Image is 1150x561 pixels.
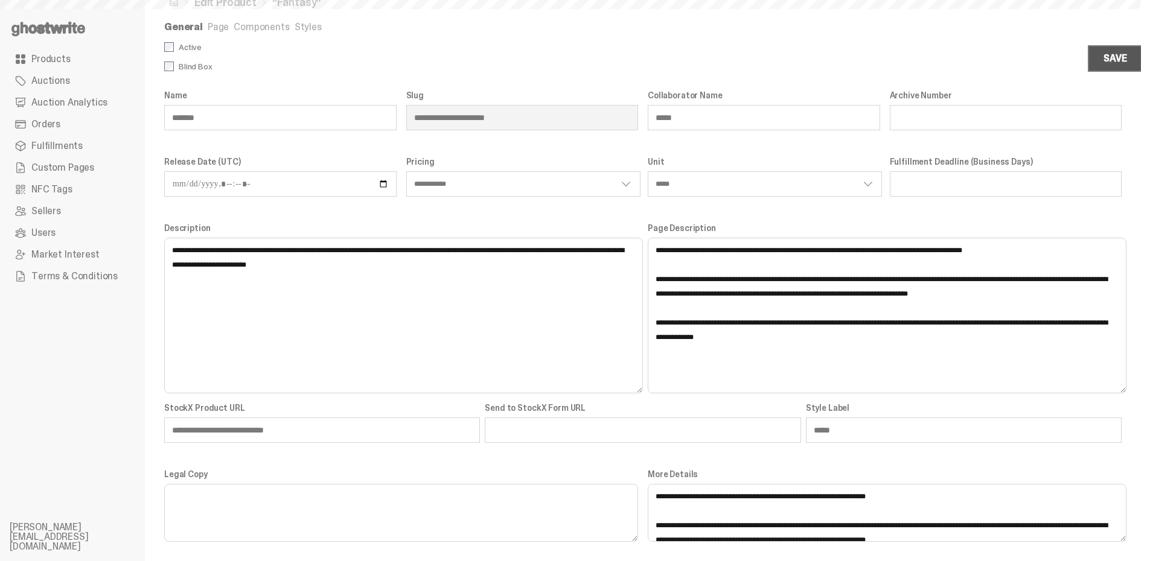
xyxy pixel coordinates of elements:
[648,90,880,100] label: Collaborator Name
[10,48,135,70] a: Products
[890,90,1122,100] label: Archive Number
[890,157,1122,166] label: Fulfillment Deadline (Business Days)
[164,469,638,479] label: Legal Copy
[10,244,135,265] a: Market Interest
[10,200,135,222] a: Sellers
[295,21,322,33] a: Styles
[164,403,480,413] label: StockX Product URL
[10,92,135,113] a: Auction Analytics
[164,21,203,33] a: General
[31,163,94,173] span: Custom Pages
[164,223,638,233] label: Description
[164,90,397,100] label: Name
[208,21,229,33] a: Page
[10,265,135,287] a: Terms & Conditions
[406,90,639,100] label: Slug
[31,119,60,129] span: Orders
[1104,54,1126,63] div: Save
[806,403,1122,413] label: Style Label
[31,76,70,86] span: Auctions
[10,522,155,551] li: [PERSON_NAME][EMAIL_ADDRESS][DOMAIN_NAME]
[1088,45,1142,72] button: Save
[10,70,135,92] a: Auctions
[31,141,83,151] span: Fulfillments
[10,113,135,135] a: Orders
[648,157,880,166] label: Unit
[31,185,72,194] span: NFC Tags
[164,62,643,71] label: Blind Box
[31,98,107,107] span: Auction Analytics
[164,62,174,71] input: Blind Box
[10,222,135,244] a: Users
[648,469,1122,479] label: More Details
[31,54,71,64] span: Products
[10,157,135,179] a: Custom Pages
[164,42,174,52] input: Active
[164,42,643,52] label: Active
[31,206,61,216] span: Sellers
[164,157,397,166] label: Release Date (UTC)
[31,228,56,238] span: Users
[234,21,289,33] a: Components
[10,135,135,157] a: Fulfillments
[406,157,639,166] label: Pricing
[31,271,118,281] span: Terms & Conditions
[485,403,800,413] label: Send to StockX Form URL
[10,179,135,200] a: NFC Tags
[648,223,1122,233] label: Page Description
[31,250,100,259] span: Market Interest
